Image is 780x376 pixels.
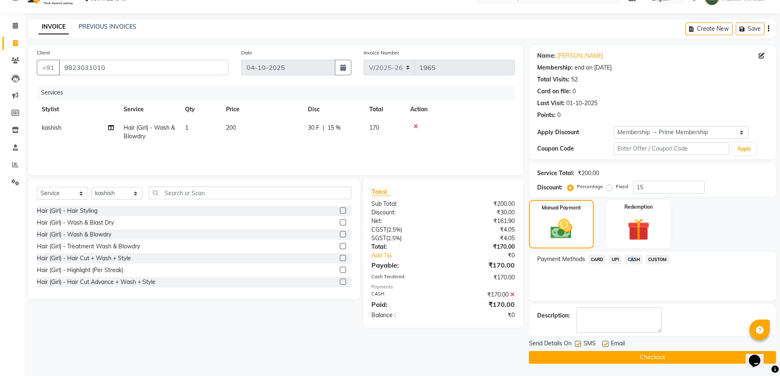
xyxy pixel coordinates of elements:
div: Hair (Girl) - Hair Cut Advance + Wash + Style [37,278,156,286]
span: CASH [625,255,642,264]
span: SGST [371,234,386,242]
button: Create New [685,23,733,35]
label: Fixed [616,183,628,190]
th: Stylist [37,100,119,119]
div: Balance : [365,311,443,320]
div: Coupon Code [537,144,614,153]
button: Checkout [529,351,776,364]
span: 15 % [328,124,341,132]
img: _cash.svg [544,216,579,241]
div: Description: [537,311,570,320]
span: 2.5% [388,226,400,233]
img: _gift.svg [620,216,657,243]
div: ₹170.00 [443,260,521,270]
input: Enter Offer / Coupon Code [614,142,729,155]
th: Total [364,100,405,119]
input: Search or Scan [149,187,352,199]
span: 200 [226,124,236,131]
a: Add Tip [365,251,456,260]
div: ₹161.90 [443,217,521,225]
div: ( ) [365,234,443,243]
button: Save [736,23,764,35]
div: Services [38,85,521,100]
div: 0 [572,87,576,96]
label: Invoice Number [364,49,399,56]
button: Apply [733,143,756,155]
div: Total: [365,243,443,251]
span: CGST [371,226,387,233]
span: 170 [369,124,379,131]
span: | [323,124,324,132]
span: CUSTOM [646,255,669,264]
div: Hair (Girl) - Hair Cut + Wash + Style [37,254,131,263]
iframe: chat widget [746,343,772,368]
a: PREVIOUS INVOICES [79,23,136,30]
div: ₹170.00 [443,299,521,309]
div: ₹200.00 [578,169,599,178]
div: ₹200.00 [443,200,521,208]
th: Qty [180,100,221,119]
div: 52 [571,75,578,84]
div: ₹170.00 [443,273,521,282]
a: INVOICE [38,20,69,34]
div: Card on file: [537,87,571,96]
div: Last Visit: [537,99,565,108]
label: Redemption [624,203,653,211]
span: Send Details On [529,339,572,349]
button: +91 [37,60,60,75]
div: end on [DATE] [574,63,612,72]
div: ₹170.00 [443,290,521,299]
div: Net: [365,217,443,225]
a: [PERSON_NAME] [557,52,603,60]
div: Points: [537,111,556,119]
div: Service Total: [537,169,574,178]
span: Total [371,187,390,196]
th: Price [221,100,303,119]
th: Action [405,100,515,119]
div: ₹4.05 [443,225,521,234]
div: Hair (Girl) - Wash & Blowdry [37,230,111,239]
div: Discount: [537,183,563,192]
div: Cash Tendered: [365,273,443,282]
div: Payments [371,284,514,290]
div: Total Visits: [537,75,570,84]
span: Hair (Girl) - Wash & Blowdry [124,124,175,140]
div: Sub Total: [365,200,443,208]
div: Payable: [365,260,443,270]
div: ( ) [365,225,443,234]
label: Date [241,49,252,56]
div: Discount: [365,208,443,217]
div: Paid: [365,299,443,309]
label: Manual Payment [542,204,581,212]
div: Hair (Girl) - Treatment Wash & Blowdry [37,242,140,251]
div: Apply Discount [537,128,614,137]
div: Hair (Girl) - Wash & Blast Dry [37,218,114,227]
div: 0 [557,111,561,119]
div: ₹0 [456,251,521,260]
span: 30 F [308,124,319,132]
th: Service [119,100,180,119]
span: kashish [42,124,61,131]
div: Membership: [537,63,573,72]
div: CASH [365,290,443,299]
span: CARD [588,255,606,264]
div: Hair (Girl) - Hair Styling [37,207,97,215]
label: Client [37,49,50,56]
label: Percentage [577,183,603,190]
div: ₹170.00 [443,243,521,251]
span: 2.5% [388,235,400,241]
div: Hair (Girl) - Highlight (Per Streak) [37,266,123,275]
span: SMS [583,339,596,349]
div: ₹0 [443,311,521,320]
input: Search by Name/Mobile/Email/Code [59,60,229,75]
span: Payment Methods [537,255,585,263]
span: UPI [609,255,622,264]
span: Email [611,339,625,349]
th: Disc [303,100,364,119]
div: ₹30.00 [443,208,521,217]
div: Name: [537,52,556,60]
div: 01-10-2025 [566,99,597,108]
div: ₹4.05 [443,234,521,243]
span: 1 [185,124,188,131]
